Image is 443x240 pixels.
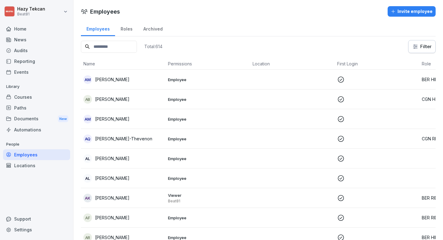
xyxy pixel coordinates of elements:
[95,214,130,221] p: [PERSON_NAME]
[3,67,70,77] a: Events
[168,199,248,204] p: Beat81
[95,155,130,162] p: [PERSON_NAME]
[83,194,92,202] div: AK
[3,213,70,224] div: Support
[83,154,92,163] div: AL
[391,8,433,15] div: Invite employee
[335,58,419,70] th: First Login
[3,34,70,45] a: News
[412,43,432,50] div: Filter
[3,224,70,235] a: Settings
[95,116,130,122] p: [PERSON_NAME]
[168,97,248,102] p: Employee
[95,135,152,142] p: [PERSON_NAME]-Thevenon
[95,195,130,201] p: [PERSON_NAME]
[168,77,248,82] p: Employee
[83,213,92,222] div: AF
[3,56,70,67] a: Reporting
[250,58,335,70] th: Location
[95,175,130,181] p: [PERSON_NAME]
[388,6,436,17] button: Invite employee
[168,192,248,198] p: Viewer
[3,160,70,171] a: Locations
[3,113,70,125] a: DocumentsNew
[144,43,162,49] p: Total: 614
[168,116,248,122] p: Employee
[138,20,168,36] a: Archived
[409,40,435,53] button: Filter
[168,136,248,142] p: Employee
[83,115,92,123] div: AM
[81,20,115,36] a: Employees
[3,139,70,149] p: People
[3,82,70,92] p: Library
[95,96,130,102] p: [PERSON_NAME]
[3,23,70,34] a: Home
[3,113,70,125] div: Documents
[3,102,70,113] a: Paths
[83,75,92,84] div: AM
[115,20,138,36] a: Roles
[90,7,120,16] h1: Employees
[83,174,92,183] div: AL
[95,76,130,83] p: [PERSON_NAME]
[17,12,45,16] p: Beat81
[168,176,248,181] p: Employee
[83,134,92,143] div: AQ
[58,115,68,122] div: New
[3,45,70,56] a: Audits
[3,92,70,102] a: Courses
[168,156,248,161] p: Employee
[166,58,250,70] th: Permissions
[3,149,70,160] a: Employees
[3,124,70,135] a: Automations
[168,215,248,221] p: Employee
[17,6,45,12] p: Hazy Tekcan
[83,95,92,104] div: AB
[81,58,166,70] th: Name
